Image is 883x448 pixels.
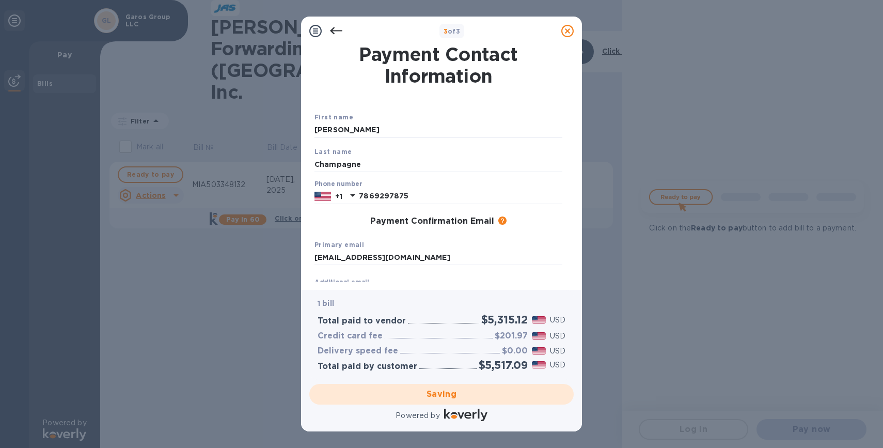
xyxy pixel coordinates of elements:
[314,113,353,121] b: First name
[318,299,334,307] b: 1 bill
[479,359,528,372] h2: $5,517.09
[314,250,562,266] input: Enter your primary name
[396,410,439,421] p: Powered by
[444,409,487,421] img: Logo
[318,316,406,326] h3: Total paid to vendor
[532,347,546,354] img: USD
[502,346,528,356] h3: $0.00
[314,191,331,202] img: US
[481,313,528,326] h2: $5,315.12
[370,217,494,226] h3: Payment Confirmation Email
[532,332,546,339] img: USD
[444,27,448,35] span: 3
[359,189,562,204] input: Enter your phone number
[550,360,565,370] p: USD
[318,346,398,356] h3: Delivery speed fee
[550,331,565,342] p: USD
[318,362,417,372] h3: Total paid by customer
[495,331,528,341] h3: $201.97
[314,43,562,87] h1: Payment Contact Information
[532,361,546,368] img: USD
[318,331,383,341] h3: Credit card fee
[314,280,369,286] label: Additional email
[444,27,461,35] b: of 3
[314,241,364,249] b: Primary email
[314,181,362,188] label: Phone number
[314,157,562,172] input: Enter your last name
[335,191,342,202] p: +1
[314,148,352,156] b: Last name
[550,315,565,326] p: USD
[550,346,565,357] p: USD
[532,316,546,323] img: USD
[314,122,562,138] input: Enter your first name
